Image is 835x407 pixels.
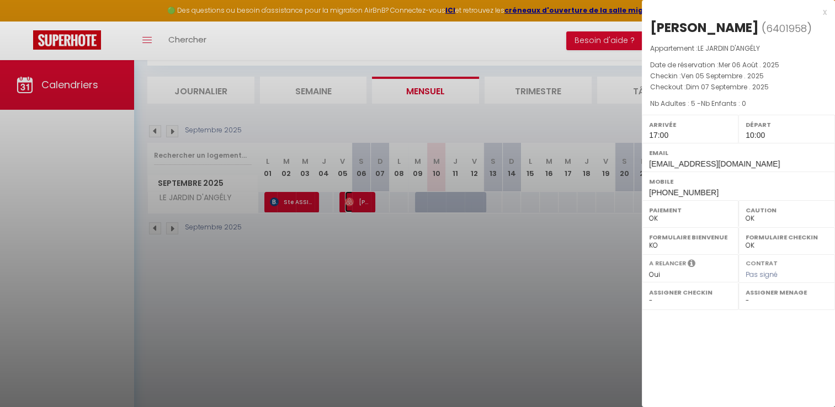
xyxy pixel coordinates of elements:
div: x [642,6,827,19]
p: Appartement : [650,43,827,54]
i: Sélectionner OUI si vous souhaiter envoyer les séquences de messages post-checkout [688,259,695,271]
span: LE JARDIN D'ANGÉLY [698,44,760,53]
label: Arrivée [649,119,731,130]
span: [PHONE_NUMBER] [649,188,719,197]
span: Nb Adultes : 5 - [650,99,746,108]
p: Checkout : [650,82,827,93]
span: Dim 07 Septembre . 2025 [686,82,769,92]
label: Assigner Checkin [649,287,731,298]
label: Email [649,147,828,158]
label: Caution [746,205,828,216]
span: ( ) [762,20,812,36]
button: Ouvrir le widget de chat LiveChat [9,4,42,38]
span: Ven 05 Septembre . 2025 [681,71,764,81]
span: 10:00 [746,131,765,140]
label: A relancer [649,259,686,268]
label: Assigner Menage [746,287,828,298]
p: Date de réservation : [650,60,827,71]
div: [PERSON_NAME] [650,19,759,36]
label: Formulaire Checkin [746,232,828,243]
label: Paiement [649,205,731,216]
label: Formulaire Bienvenue [649,232,731,243]
span: Mer 06 Août . 2025 [719,60,779,69]
span: 6401958 [766,22,807,35]
span: 17:00 [649,131,668,140]
label: Départ [746,119,828,130]
p: Checkin : [650,71,827,82]
span: Nb Enfants : 0 [701,99,746,108]
label: Contrat [746,259,778,266]
span: Pas signé [746,270,778,279]
label: Mobile [649,176,828,187]
span: [EMAIL_ADDRESS][DOMAIN_NAME] [649,159,780,168]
